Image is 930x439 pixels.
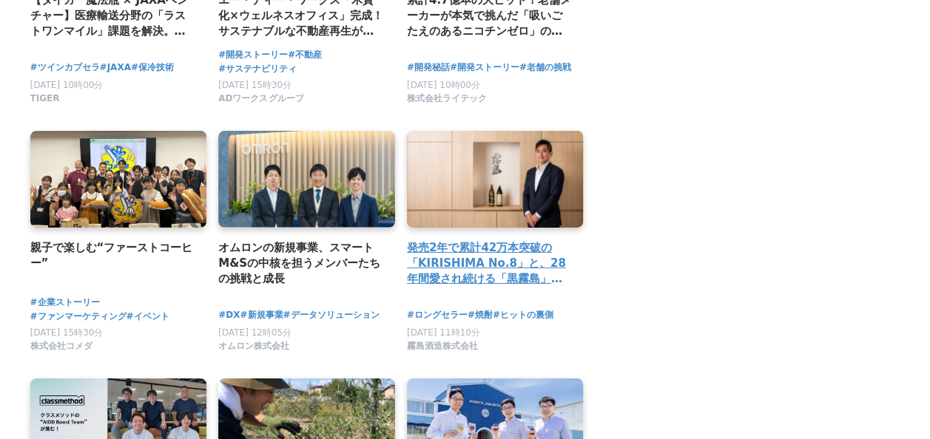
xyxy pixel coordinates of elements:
span: ADワークスグループ [218,92,303,105]
a: #サステナビリティ [218,62,297,76]
a: #新規事業 [240,308,283,322]
span: 株式会社ライテック [407,92,487,105]
a: #ツインカプセラ [30,61,100,75]
a: #DX [218,308,240,322]
span: [DATE] 12時05分 [218,327,292,338]
a: #保冷技術 [131,61,174,75]
span: 霧島酒造株式会社 [407,340,478,353]
a: 株式会社ライテック [407,97,487,107]
a: #開発ストーリー [218,48,288,62]
span: [DATE] 15時30分 [30,327,104,338]
a: #ロングセラー [407,308,468,322]
span: [DATE] 15時30分 [218,80,292,90]
a: #イベント [127,310,169,324]
a: #ヒットの裏側 [493,308,553,322]
a: 親子で楽しむ“ファーストコーヒー” [30,239,195,272]
a: ADワークスグループ [218,97,303,107]
a: オムロン株式会社 [218,344,289,355]
a: オムロンの新規事業、スマートM&Sの中核を担うメンバーたちの挑戦と成長 [218,239,383,287]
span: オムロン株式会社 [218,340,289,353]
a: TIGER [30,97,60,107]
a: 霧島酒造株式会社 [407,344,478,355]
span: [DATE] 11時10分 [407,327,480,338]
a: 発売2年で累計42万本突破の「KIRISHIMA No.8」と、28年間愛され続ける「黒霧島」。霧島酒造・新社長が明かす、第四次焼酎ブームの新潮流とは。 [407,239,572,287]
a: #開発ストーリー [450,61,519,75]
a: #不動産 [288,48,322,62]
span: TIGER [30,92,60,105]
a: #開発秘話 [407,61,450,75]
a: #JAXA [100,61,131,75]
a: 株式会社コメダ [30,344,92,355]
a: #老舗の挑戦 [519,61,571,75]
span: [DATE] 10時00分 [407,80,480,90]
a: #焼酎 [468,308,493,322]
span: 株式会社コメダ [30,340,92,353]
a: #ファンマーケティング [30,310,127,324]
span: [DATE] 10時00分 [30,80,104,90]
a: #企業ストーリー [30,296,100,310]
a: #データソリューション [283,308,380,322]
